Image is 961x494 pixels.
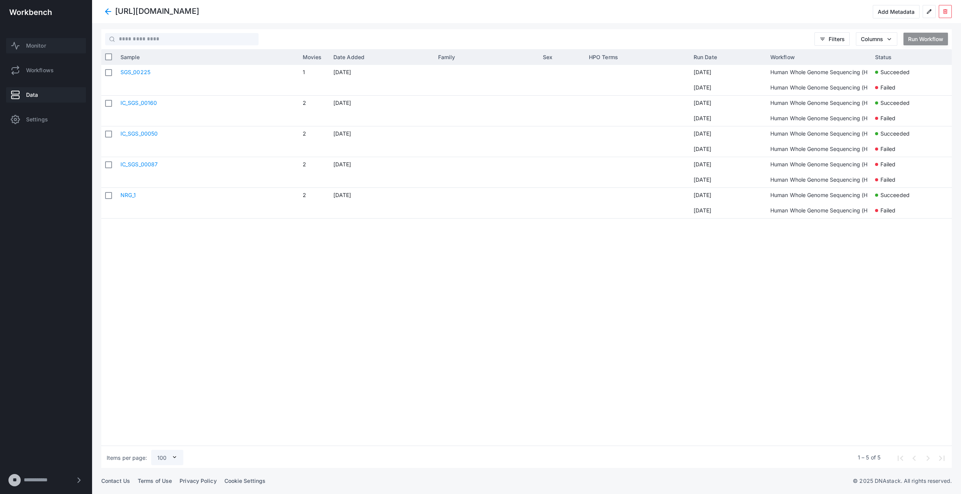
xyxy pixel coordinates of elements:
[907,451,920,464] button: Previous page
[589,54,618,60] span: HPO Terms
[6,87,86,103] a: Data
[853,477,952,485] p: © 2025 DNAstack. All rights reserved.
[303,65,326,80] span: 1
[120,69,150,75] a: SGS_00225
[543,54,552,60] span: Sex
[26,91,38,99] span: Data
[180,477,216,484] a: Privacy Policy
[939,5,952,18] button: delete
[770,172,893,187] span: Human Whole Genome Sequencing (HiFi Solves)
[926,8,932,15] span: edit
[875,54,892,60] span: Status
[893,451,907,464] button: First page
[920,451,934,464] button: Next page
[138,477,172,484] a: Terms of Use
[6,112,86,127] a: Settings
[224,477,266,484] a: Cookie Settings
[770,188,893,202] span: Human Whole Genome Sequencing (HiFi Solves)
[880,157,896,171] span: Failed
[770,80,893,94] span: Human Whole Genome Sequencing (HiFi Solves)
[903,33,948,45] button: Run Workflow
[819,36,826,42] span: filter_list
[770,126,893,141] span: Human Whole Genome Sequencing (HiFi Solves)
[333,188,430,203] span: [DATE]
[880,65,910,79] span: Succeeded
[303,126,326,142] span: 2
[9,9,52,15] img: workbench-logo-white.svg
[6,63,86,78] a: Workflows
[942,8,948,15] span: delete
[770,203,893,217] span: Human Whole Genome Sequencing (HiFi Solves)
[880,188,910,202] span: Succeeded
[880,142,896,156] span: Failed
[694,172,763,187] span: [DATE]
[120,130,158,137] a: IC_SGS_00050
[303,188,326,203] span: 2
[770,111,893,125] span: Human Whole Genome Sequencing (HiFi Solves)
[880,203,896,217] span: Failed
[829,36,845,42] span: Filters
[438,54,455,60] span: Family
[120,161,158,167] a: IC_SGS_00087
[6,38,86,53] a: Monitor
[878,8,915,15] div: Add Metadata
[101,477,130,484] a: Contact Us
[694,54,717,60] span: Run Date
[115,8,199,15] div: [URL][DOMAIN_NAME]
[861,36,883,42] span: Columns
[303,54,322,60] span: Movies
[770,142,893,156] span: Human Whole Genome Sequencing (HiFi Solves)
[333,54,364,60] span: Date Added
[333,157,430,172] span: [DATE]
[694,80,763,95] span: [DATE]
[856,32,897,46] button: Columns
[880,80,896,94] span: Failed
[303,157,326,172] span: 2
[694,203,763,218] span: [DATE]
[908,36,943,42] div: Run Workflow
[880,111,896,125] span: Failed
[120,54,140,60] span: Sample
[880,126,910,141] span: Succeeded
[880,96,910,110] span: Succeeded
[120,192,136,198] a: NRG_1
[694,142,763,157] span: [DATE]
[26,42,46,50] span: Monitor
[770,96,893,110] span: Human Whole Genome Sequencing (HiFi Solves)
[694,126,763,142] span: [DATE]
[770,65,893,79] span: Human Whole Genome Sequencing (HiFi Solves)
[770,157,893,171] span: Human Whole Genome Sequencing (HiFi Solves)
[26,116,48,123] span: Settings
[858,454,880,461] div: 1 – 5 of 5
[694,96,763,111] span: [DATE]
[26,66,54,74] span: Workflows
[694,188,763,203] span: [DATE]
[333,65,430,80] span: [DATE]
[303,96,326,111] span: 2
[873,5,920,18] button: Add Metadata
[333,126,430,142] span: [DATE]
[923,5,936,18] button: edit
[694,157,763,172] span: [DATE]
[333,96,430,111] span: [DATE]
[694,65,763,80] span: [DATE]
[934,451,948,464] button: Last page
[694,111,763,126] span: [DATE]
[770,54,795,60] span: Workflow
[880,172,896,187] span: Failed
[107,454,147,462] div: Items per page:
[120,99,157,106] a: IC_SGS_00160
[814,32,850,46] button: filter_listFilters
